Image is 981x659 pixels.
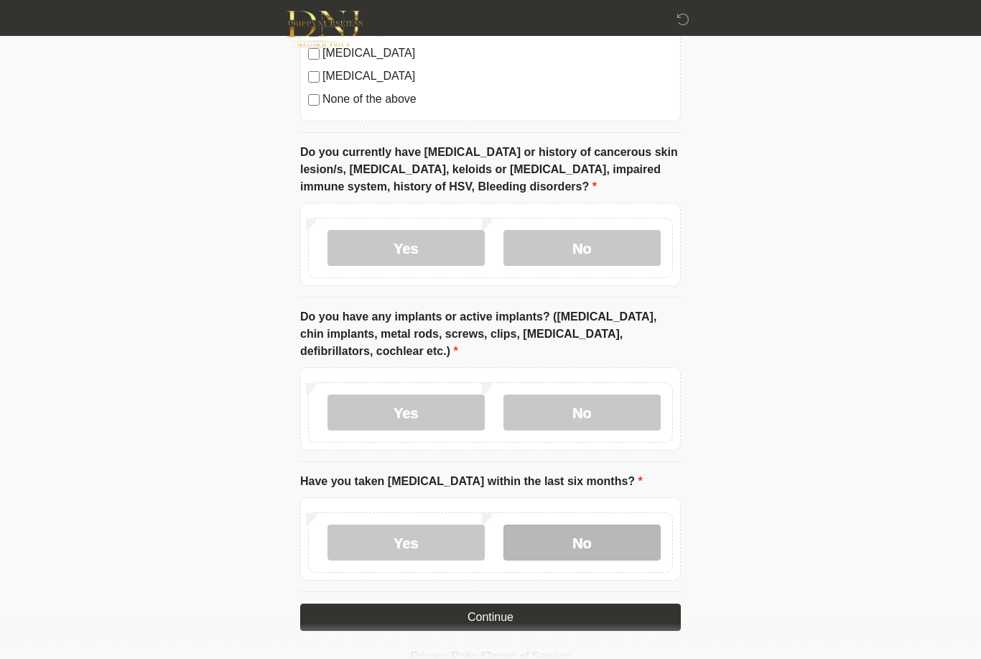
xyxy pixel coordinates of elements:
label: Do you have any implants or active implants? ([MEDICAL_DATA], chin implants, metal rods, screws, ... [300,308,681,360]
label: None of the above [322,91,673,108]
label: No [503,525,661,561]
label: Have you taken [MEDICAL_DATA] within the last six months? [300,473,643,490]
input: None of the above [308,94,320,106]
button: Continue [300,604,681,631]
label: Yes [327,230,485,266]
label: Yes [327,395,485,430]
label: No [503,230,661,266]
img: DNJ Med Boutique Logo [286,11,363,47]
label: No [503,395,661,430]
input: [MEDICAL_DATA] [308,71,320,83]
label: Yes [327,525,485,561]
label: Do you currently have [MEDICAL_DATA] or history of cancerous skin lesion/s, [MEDICAL_DATA], keloi... [300,144,681,195]
label: [MEDICAL_DATA] [322,68,673,85]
